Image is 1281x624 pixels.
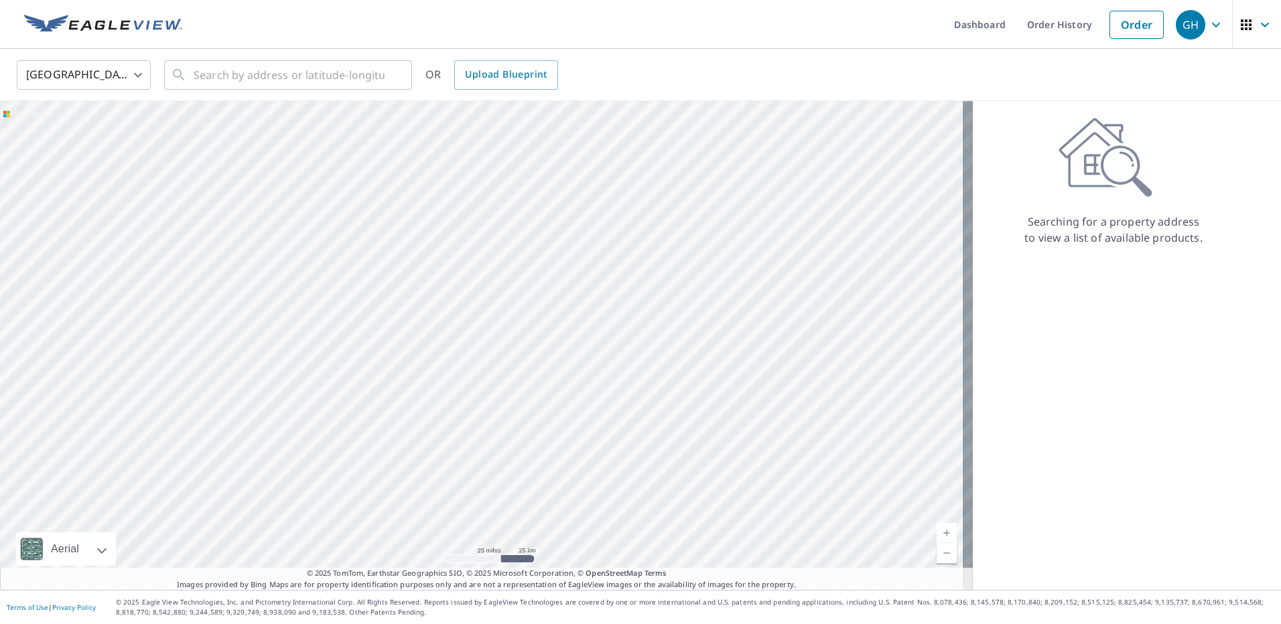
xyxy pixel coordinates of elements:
[1024,214,1203,246] p: Searching for a property address to view a list of available products.
[937,543,957,563] a: Current Level 8, Zoom Out
[454,60,557,90] a: Upload Blueprint
[116,597,1274,617] p: © 2025 Eagle View Technologies, Inc. and Pictometry International Corp. All Rights Reserved. Repo...
[586,568,642,578] a: OpenStreetMap
[1176,10,1205,40] div: GH
[17,56,151,94] div: [GEOGRAPHIC_DATA]
[16,532,116,566] div: Aerial
[1109,11,1164,39] a: Order
[194,56,385,94] input: Search by address or latitude-longitude
[307,568,667,579] span: © 2025 TomTom, Earthstar Geographics SIO, © 2025 Microsoft Corporation, ©
[425,60,558,90] div: OR
[47,532,83,566] div: Aerial
[52,603,96,612] a: Privacy Policy
[7,603,48,612] a: Terms of Use
[465,66,547,83] span: Upload Blueprint
[937,523,957,543] a: Current Level 8, Zoom In
[24,15,182,35] img: EV Logo
[7,603,96,611] p: |
[645,568,667,578] a: Terms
